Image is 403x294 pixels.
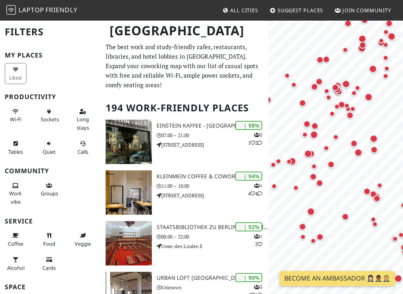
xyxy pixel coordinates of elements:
[386,31,397,42] div: Map marker
[314,178,325,188] div: Map marker
[38,105,60,126] button: Sockets
[334,86,344,97] div: Map marker
[101,170,269,215] a: KleinMein Coffee & Coworking | 94% 144 KleinMein Coffee & Coworking 11:00 – 18:00 [STREET_ADDRESS]
[358,40,368,50] div: Map marker
[278,7,324,14] span: Suggest Places
[103,20,267,42] h1: [GEOGRAPHIC_DATA]
[359,15,370,25] div: Map marker
[381,71,390,81] div: Map marker
[157,242,269,250] p: Unter den Linden 8
[5,283,96,291] h3: Space
[72,105,94,134] button: Long stays
[287,156,298,167] div: Map marker
[45,6,77,14] span: Friendly
[43,148,56,155] span: Quiet
[230,7,258,14] span: All Cities
[331,132,341,142] div: Map marker
[248,131,262,146] p: 5 1 2
[72,137,94,158] button: Calls
[384,18,394,29] div: Map marker
[322,143,331,153] div: Map marker
[38,253,60,274] button: Cards
[381,53,390,63] div: Map marker
[369,215,378,224] div: Map marker
[5,52,96,59] h3: My Places
[106,42,264,90] p: The best work and study-friendly cafes, restaurants, libraries, and hotel lobbies in [GEOGRAPHIC_...
[235,172,262,181] div: | 94%
[101,221,269,265] a: Staatsbibliothek zu Berlin - Preußischer Kulturbesitz | 92% 12 Staatsbibliothek zu Berlin - Preuß...
[315,232,325,242] div: Map marker
[349,138,359,149] div: Map marker
[9,190,22,205] span: People working
[43,240,55,247] span: Food
[370,220,380,229] div: Map marker
[106,120,152,164] img: Einstein Kaffee - Charlottenburg
[157,192,269,199] p: [STREET_ADDRESS]
[75,240,91,247] span: Veggie
[321,54,331,65] div: Map marker
[309,82,320,92] div: Map marker
[157,122,269,129] h3: Einstein Kaffee - [GEOGRAPHIC_DATA]
[341,78,352,90] div: Map marker
[157,182,269,190] p: 11:00 – 18:00
[157,224,269,231] h3: Staatsbibliothek zu Berlin - Preußischer Kulturbesitz
[349,88,359,98] div: Map marker
[5,105,26,126] button: Wi-Fi
[38,229,60,250] button: Food
[282,71,292,80] div: Map marker
[390,233,399,243] div: Map marker
[291,183,301,193] div: Map marker
[308,129,320,140] div: Map marker
[305,206,316,217] div: Map marker
[382,64,392,73] div: Map marker
[331,3,394,17] a: Join Community
[157,275,269,281] h3: URBAN LOFT [GEOGRAPHIC_DATA]
[41,190,58,197] span: Group tables
[267,3,327,17] a: Suggest Places
[353,83,362,93] div: Map marker
[340,212,350,222] div: Map marker
[332,102,342,111] div: Map marker
[219,3,261,17] a: All Cities
[310,121,320,131] div: Map marker
[341,45,350,55] div: Map marker
[106,96,264,120] h2: 194 Work-Friendly Places
[157,132,269,139] p: 07:00 – 21:00
[381,27,391,37] div: Map marker
[5,93,96,101] h3: Productivity
[300,130,310,139] div: Map marker
[10,116,21,123] span: Stable Wi-Fi
[72,229,94,250] button: Veggie
[235,222,262,231] div: | 92%
[353,147,364,158] div: Map marker
[41,116,59,123] span: Power sockets
[289,80,299,90] div: Map marker
[7,264,25,271] span: Alcohol
[5,179,26,208] button: Work vibe
[106,170,152,215] img: KleinMein Coffee & Coworking
[38,137,60,158] button: Quiet
[157,173,269,180] h3: KleinMein Coffee & Coworking
[254,233,262,248] p: 1 2
[343,104,353,114] div: Map marker
[332,88,342,97] div: Map marker
[5,167,96,175] h3: Community
[314,76,324,87] div: Map marker
[308,172,318,182] div: Map marker
[376,38,386,48] div: Map marker
[345,110,355,120] div: Map marker
[6,4,78,17] a: LaptopFriendly LaptopFriendly
[327,109,337,118] div: Map marker
[284,157,294,166] div: Map marker
[269,160,278,170] div: Map marker
[337,99,347,110] div: Map marker
[78,148,88,155] span: Video/audio calls
[157,233,269,241] p: 08:00 – 22:00
[381,40,390,50] div: Map marker
[343,18,353,29] div: Map marker
[8,148,23,155] span: Work-friendly tables
[5,137,26,158] button: Tables
[390,234,400,244] div: Map marker
[157,284,269,291] p: Unknown
[106,221,152,265] img: Staatsbibliothek zu Berlin - Preußischer Kulturbesitz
